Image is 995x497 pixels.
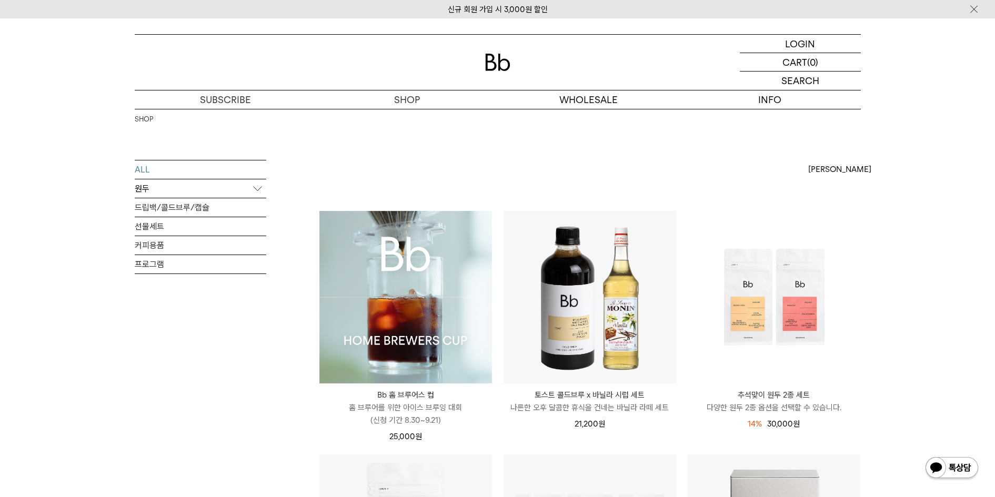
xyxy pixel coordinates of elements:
img: 추석맞이 원두 2종 세트 [688,211,860,383]
a: CART (0) [740,53,861,72]
div: 14% [748,418,762,430]
span: 원 [793,419,800,429]
a: 드립백/콜드브루/캡슐 [135,198,266,217]
p: LOGIN [785,35,815,53]
p: WHOLESALE [498,90,679,109]
span: [PERSON_NAME] [808,163,871,176]
a: LOGIN [740,35,861,53]
p: 추석맞이 원두 2종 세트 [688,389,860,401]
img: 카카오톡 채널 1:1 채팅 버튼 [924,456,979,481]
a: Bb 홈 브루어스 컵 홈 브루어를 위한 아이스 브루잉 대회(신청 기간 8.30~9.21) [319,389,492,427]
a: SUBSCRIBE [135,90,316,109]
p: INFO [679,90,861,109]
p: 홈 브루어를 위한 아이스 브루잉 대회 (신청 기간 8.30~9.21) [319,401,492,427]
span: 원 [415,432,422,441]
span: 원 [598,419,605,429]
a: SHOP [316,90,498,109]
p: CART [782,53,807,71]
img: Bb 홈 브루어스 컵 [319,211,492,383]
a: 선물세트 [135,217,266,236]
img: 로고 [485,54,510,71]
a: 추석맞이 원두 2종 세트 다양한 원두 2종 옵션을 선택할 수 있습니다. [688,389,860,414]
p: 원두 [135,179,266,198]
p: Bb 홈 브루어스 컵 [319,389,492,401]
a: SHOP [135,114,153,125]
a: ALL [135,160,266,179]
p: 토스트 콜드브루 x 바닐라 시럽 세트 [504,389,676,401]
a: 프로그램 [135,255,266,273]
span: 25,000 [389,432,422,441]
img: 토스트 콜드브루 x 바닐라 시럽 세트 [504,211,676,383]
a: 신규 회원 가입 시 3,000원 할인 [448,5,548,14]
a: 토스트 콜드브루 x 바닐라 시럽 세트 나른한 오후 달콤한 휴식을 건네는 바닐라 라떼 세트 [504,389,676,414]
p: 나른한 오후 달콤한 휴식을 건네는 바닐라 라떼 세트 [504,401,676,414]
a: 커피용품 [135,236,266,255]
p: 다양한 원두 2종 옵션을 선택할 수 있습니다. [688,401,860,414]
span: 30,000 [767,419,800,429]
p: (0) [807,53,818,71]
span: 21,200 [575,419,605,429]
p: SEARCH [781,72,819,90]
